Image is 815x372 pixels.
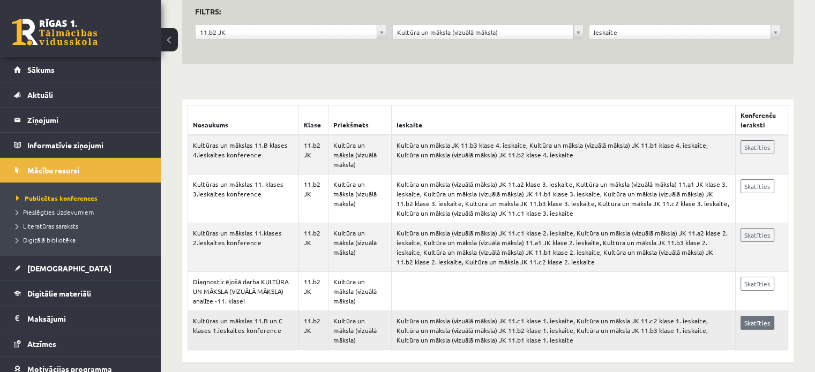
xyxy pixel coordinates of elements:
a: Kultūra un māksla (vizuālā māksla) [393,25,584,39]
td: 11.b2 JK [298,223,328,272]
a: 11.b2 JK [196,25,386,39]
td: Kultūra un māksla (vizuālā māksla) [328,223,391,272]
td: 11.b2 JK [298,174,328,223]
span: Ieskaite [594,25,766,39]
a: Publicētas konferences [16,193,150,203]
a: Aktuāli [14,82,147,107]
a: Pieslēgties Uzdevumiem [16,207,150,217]
span: Mācību resursi [27,165,79,175]
td: 11.b2 JK [298,135,328,174]
td: Kultūra un māksla (vizuālā māksla) [328,311,391,350]
a: Informatīvie ziņojumi [14,133,147,157]
span: Literatūras saraksts [16,222,78,230]
a: Skatīties [741,316,774,330]
th: Ieskaite [391,105,735,135]
th: Nosaukums [188,105,299,135]
a: Skatīties [741,228,774,242]
td: Kultūras un mākslas 11.klases 2.ieskaites konference [188,223,299,272]
a: Digitālie materiāli [14,281,147,306]
a: Ieskaite [589,25,780,39]
legend: Informatīvie ziņojumi [27,133,147,157]
span: Aktuāli [27,90,53,100]
th: Klase [298,105,328,135]
span: Kultūra un māksla (vizuālā māksla) [397,25,570,39]
a: Digitālā bibliotēka [16,235,150,245]
a: Rīgas 1. Tālmācības vidusskola [12,19,98,45]
span: [DEMOGRAPHIC_DATA] [27,263,111,273]
th: Konferenču ieraksti [735,105,788,135]
td: Kultūra un māksla (vizuālā māksla) [328,272,391,311]
td: Kultūra un māksla (vizuālā māksla) [328,174,391,223]
td: Kultūra un māksla (vizuālā māksla) JK 11.c1 klase 2. ieskaite, Kultūra un māksla (vizuālā māksla)... [391,223,735,272]
h3: Filtrs: [195,4,768,19]
td: Diagnosticējošā darba KULTŪRA UN MĀKSLA (VIZUĀLĀ MĀKSLA) analīze -11. klasei [188,272,299,311]
th: Priekšmets [328,105,391,135]
span: Pieslēgties Uzdevumiem [16,208,94,216]
span: Atzīmes [27,339,56,348]
td: Kultūras un mākslas 11. klases 3.ieskaites konference [188,174,299,223]
a: Skatīties [741,277,774,291]
a: Maksājumi [14,306,147,331]
span: 11.b2 JK [200,25,372,39]
a: [DEMOGRAPHIC_DATA] [14,256,147,280]
a: Sākums [14,57,147,82]
span: Digitālie materiāli [27,289,91,298]
span: Publicētas konferences [16,194,98,202]
td: 11.b2 JK [298,272,328,311]
td: 11.b2 JK [298,311,328,350]
a: Skatīties [741,179,774,193]
a: Skatīties [741,140,774,154]
span: Digitālā bibliotēka [16,236,76,244]
span: Sākums [27,65,55,74]
td: Kultūra un māksla (vizuālā māksla) [328,135,391,174]
td: Kultūras un mākslas 11.B un C klases 1.ieskaites konference [188,311,299,350]
td: Kultūra un māksla JK 11.b3 klase 4. ieskaite, Kultūra un māksla (vizuālā māksla) JK 11.b1 klase 4... [391,135,735,174]
a: Literatūras saraksts [16,221,150,231]
a: Mācību resursi [14,158,147,183]
a: Ziņojumi [14,108,147,132]
a: Atzīmes [14,331,147,356]
td: Kultūras un mākslas 11.B klases 4.ieskaites konference [188,135,299,174]
legend: Maksājumi [27,306,147,331]
td: Kultūra un māksla (vizuālā māksla) JK 11.a2 klase 3. ieskaite, Kultūra un māksla (vizuālā māksla)... [391,174,735,223]
td: Kultūra un māksla (vizuālā māksla) JK 11.c1 klase 1. ieskaite, Kultūra un māksla JK 11.c2 klase 1... [391,311,735,350]
legend: Ziņojumi [27,108,147,132]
